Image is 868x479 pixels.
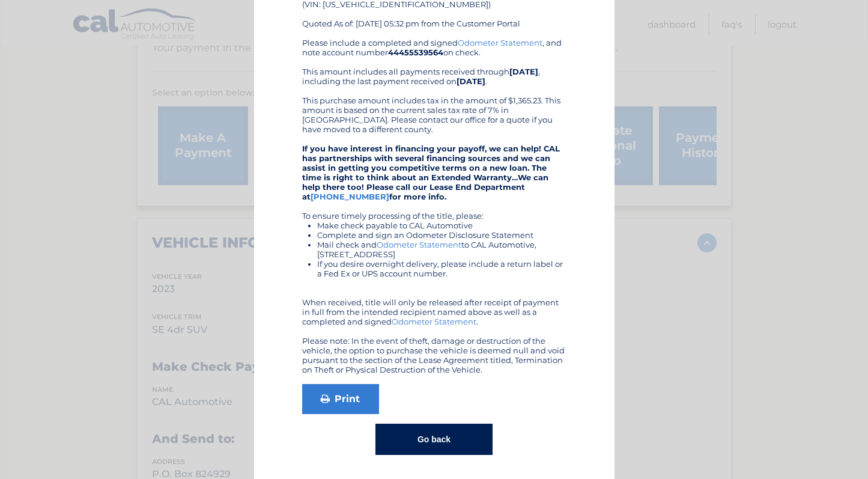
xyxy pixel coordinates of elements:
[302,38,566,374] div: Please include a completed and signed , and note account number on check. This amount includes al...
[388,47,443,57] b: 44455539564
[377,240,461,249] a: Odometer Statement
[458,38,542,47] a: Odometer Statement
[302,144,560,201] strong: If you have interest in financing your payoff, we can help! CAL has partnerships with several fin...
[375,424,493,455] button: Go back
[509,67,538,76] b: [DATE]
[311,192,389,201] a: [PHONE_NUMBER]
[317,230,566,240] li: Complete and sign an Odometer Disclosure Statement
[317,221,566,230] li: Make check payable to CAL Automotive
[317,259,566,278] li: If you desire overnight delivery, please include a return label or a Fed Ex or UPS account number.
[392,317,476,326] a: Odometer Statement
[457,76,485,86] b: [DATE]
[317,240,566,259] li: Mail check and to CAL Automotive, [STREET_ADDRESS]
[302,384,379,414] a: Print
